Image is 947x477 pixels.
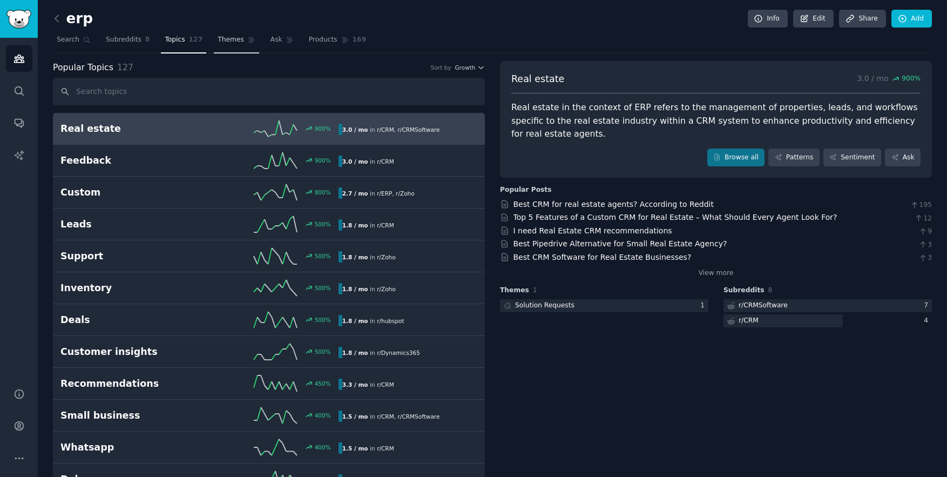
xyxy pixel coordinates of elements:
[315,412,331,419] div: 400 %
[102,31,153,53] a: Subreddits8
[60,154,199,167] h2: Feedback
[339,124,444,135] div: in
[342,318,368,324] b: 1.8 / mo
[342,350,368,356] b: 1.8 / mo
[377,286,396,292] span: r/ Zoho
[918,227,932,237] span: 9
[377,190,392,197] span: r/ ERP
[53,209,485,240] a: Leads500%1.8 / moin r/CRM
[500,185,552,195] div: Popular Posts
[768,286,773,294] span: 8
[342,190,368,197] b: 2.7 / mo
[342,222,368,229] b: 1.8 / mo
[161,31,206,53] a: Topics127
[902,74,921,84] span: 900 %
[924,301,932,311] div: 7
[270,35,282,45] span: Ask
[353,35,367,45] span: 169
[723,314,932,328] a: r/CRM4
[6,10,31,29] img: GummySearch logo
[392,190,394,197] span: ,
[739,316,759,326] div: r/ CRM
[165,35,185,45] span: Topics
[60,281,199,295] h2: Inventory
[699,268,734,278] a: View more
[377,158,394,165] span: r/ CRM
[342,126,368,133] b: 3.0 / mo
[53,113,485,145] a: Real estate900%3.0 / moin r/CRM,r/CRMSoftware
[377,126,394,133] span: r/ CRM
[339,219,398,231] div: in
[339,442,398,454] div: in
[515,301,574,311] div: Solution Requests
[342,286,368,292] b: 1.8 / mo
[533,286,537,294] span: 1
[53,10,93,28] h2: erp
[377,254,396,260] span: r/ Zoho
[377,381,394,388] span: r/ CRM
[377,413,394,420] span: r/ CRM
[396,190,415,197] span: r/ Zoho
[707,149,765,167] a: Browse all
[60,250,199,263] h2: Support
[398,413,440,420] span: r/ CRMSoftware
[342,381,368,388] b: 3.3 / mo
[53,177,485,209] a: Custom800%2.7 / moin r/ERP,r/Zoho
[189,35,203,45] span: 127
[60,377,199,391] h2: Recommendations
[53,61,113,75] span: Popular Topics
[339,315,408,326] div: in
[918,253,932,263] span: 3
[218,35,244,45] span: Themes
[60,441,199,454] h2: Whatsapp
[924,316,932,326] div: 4
[60,345,199,359] h2: Customer insights
[339,187,418,199] div: in
[53,145,485,177] a: Feedback900%3.0 / moin r/CRM
[53,400,485,432] a: Small business400%1.5 / moin r/CRM,r/CRMSoftware
[53,304,485,336] a: Deals500%1.8 / moin r/hubspot
[768,149,819,167] a: Patterns
[723,299,932,313] a: r/CRMSoftware7
[315,252,331,260] div: 500 %
[53,31,94,53] a: Search
[53,432,485,463] a: Whatsapp400%1.5 / moin r/CRM
[106,35,141,45] span: Subreddits
[823,149,881,167] a: Sentiment
[857,72,921,86] p: 3.0 / mo
[914,214,932,224] span: 12
[513,200,714,209] a: Best CRM for real estate agents? According to Reddit
[700,301,708,311] div: 1
[342,413,368,420] b: 1.5 / mo
[145,35,150,45] span: 8
[431,64,451,71] div: Sort by
[53,272,485,304] a: Inventory500%1.8 / moin r/Zoho
[891,10,932,28] a: Add
[267,31,297,53] a: Ask
[342,254,368,260] b: 1.8 / mo
[339,156,398,167] div: in
[455,64,475,71] span: Growth
[910,200,932,210] span: 195
[511,101,921,141] div: Real estate in the context of ERP refers to the management of properties, leads, and workflows sp...
[793,10,834,28] a: Edit
[455,64,485,71] button: Growth
[342,445,368,452] b: 1.5 / mo
[513,213,837,221] a: Top 5 Features of a Custom CRM for Real Estate – What Should Every Agent Look For?
[315,189,331,196] div: 800 %
[513,239,727,248] a: Best Pipedrive Alternative for Small Real Estate Agency?
[500,299,708,313] a: Solution Requests1
[339,411,444,422] div: in
[309,35,337,45] span: Products
[53,240,485,272] a: Support500%1.8 / moin r/Zoho
[315,284,331,292] div: 500 %
[748,10,788,28] a: Info
[394,126,396,133] span: ,
[339,347,424,358] div: in
[377,350,420,356] span: r/ Dynamics365
[60,186,199,199] h2: Custom
[60,218,199,231] h2: Leads
[53,368,485,400] a: Recommendations450%3.3 / moin r/CRM
[57,35,79,45] span: Search
[315,125,331,132] div: 900 %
